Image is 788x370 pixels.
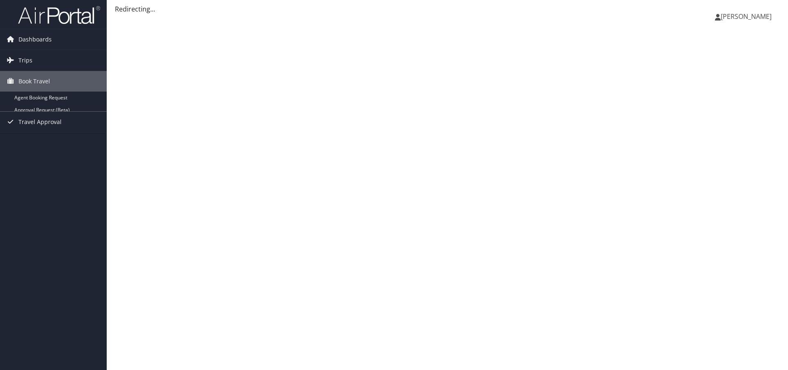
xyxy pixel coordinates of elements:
div: Redirecting... [115,4,780,14]
a: [PERSON_NAME] [715,4,780,29]
span: Dashboards [18,29,52,50]
span: Travel Approval [18,112,62,132]
span: Book Travel [18,71,50,92]
span: [PERSON_NAME] [721,12,772,21]
span: Trips [18,50,32,71]
img: airportal-logo.png [18,5,100,25]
